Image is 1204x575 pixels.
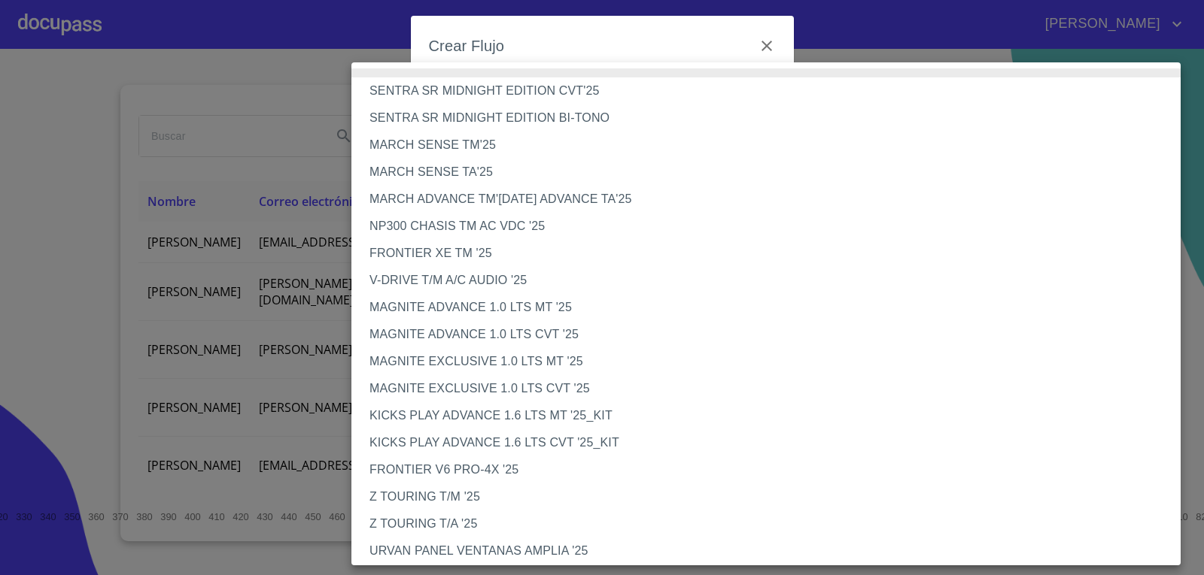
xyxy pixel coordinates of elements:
li: SENTRA SR MIDNIGHT EDITION BI-TONO [351,104,1192,132]
li: Z TOURING T/A '25 [351,510,1192,537]
li: Z TOURING T/M '25 [351,483,1192,510]
li: MARCH ADVANCE TM'[DATE] ADVANCE TA'25 [351,186,1192,213]
li: MAGNITE ADVANCE 1.0 LTS MT '25 [351,294,1192,321]
li: KICKS PLAY ADVANCE 1.6 LTS CVT '25_KIT [351,429,1192,456]
li: KICKS PLAY ADVANCE 1.6 LTS MT '25_KIT [351,402,1192,429]
li: FRONTIER V6 PRO-4X '25 [351,456,1192,483]
li: V-DRIVE T/M A/C AUDIO '25 [351,267,1192,294]
li: MARCH SENSE TA'25 [351,159,1192,186]
li: NP300 CHASIS TM AC VDC '25 [351,213,1192,240]
li: FRONTIER XE TM '25 [351,240,1192,267]
li: MAGNITE EXCLUSIVE 1.0 LTS CVT '25 [351,375,1192,402]
li: MARCH SENSE TM'25 [351,132,1192,159]
li: MAGNITE EXCLUSIVE 1.0 LTS MT '25 [351,348,1192,375]
li: URVAN PANEL VENTANAS AMPLIA '25 [351,537,1192,564]
li: MAGNITE ADVANCE 1.0 LTS CVT '25 [351,321,1192,348]
li: SENTRA SR MIDNIGHT EDITION CVT'25 [351,77,1192,104]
